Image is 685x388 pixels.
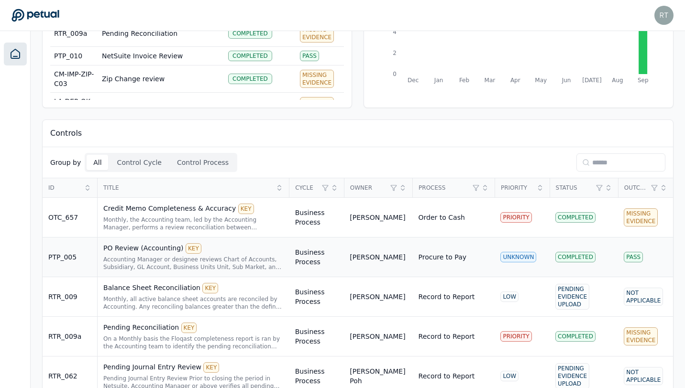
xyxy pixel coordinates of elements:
div: Completed [228,28,272,39]
td: Business Process [289,277,344,317]
div: RTR_009 [48,292,91,302]
td: Business Process [289,237,344,277]
div: Procure to Pay [419,252,466,262]
div: Missing Evidence [300,97,334,115]
p: Controls [50,128,82,139]
div: Missing Evidence [624,208,658,226]
span: LA-DEP-OK-C01 [54,97,92,115]
div: [PERSON_NAME] [350,252,405,262]
span: CM-IMP-ZIP-C03 [54,70,94,87]
div: Pending Journal Entry Review [103,362,284,373]
div: RTR_009a [48,332,91,341]
div: [PERSON_NAME] [350,332,405,341]
button: Control Process [170,155,235,170]
div: Credit Memo Completeness & Accuracy [103,204,284,214]
span: Process [419,184,470,192]
tspan: Feb [459,77,469,84]
div: KEY [181,323,197,333]
button: Control Cycle [110,155,168,170]
div: KEY [238,204,254,214]
tspan: Aug [612,77,623,84]
div: KEY [186,243,201,254]
span: PTP_010 [54,52,82,60]
div: Missing Evidence [300,24,334,43]
tspan: Dec [408,77,419,84]
div: UNKNOWN [500,252,536,262]
a: Go to Dashboard [11,9,59,22]
div: Record to Report [419,371,475,381]
div: KEY [203,362,219,373]
div: KEY [202,283,218,293]
tspan: Apr [510,77,520,84]
div: RTR_062 [48,371,91,381]
div: Pass [300,51,319,61]
div: Pending Reconciliation [103,323,284,333]
tspan: 2 [393,50,397,56]
div: Accounting Manager or designee reviews Chart of Accounts, Subsidiary, GL Account, Business Units ... [103,256,284,271]
span: Owner [350,184,387,192]
div: Monthly, all active balance sheet accounts are reconciled by Accounting. Any reconciling balances... [103,295,284,311]
div: PRIORITY [500,331,531,342]
div: Completed [555,212,596,223]
td: Pending Reconciliation [98,21,224,47]
tspan: May [535,77,547,84]
tspan: Mar [485,77,496,84]
span: Priority [501,184,533,192]
div: Completed [555,331,596,342]
div: Missing Evidence [624,327,658,345]
div: PRIORITY [500,212,531,223]
div: Balance Sheet Reconciliation [103,283,284,293]
div: Record to Report [419,332,475,341]
tspan: 4 [393,29,397,35]
tspan: [DATE] [582,77,602,84]
div: On a Monthly basis the Floqast completeness report is ran by the Accounting team to identify the ... [103,335,284,350]
div: Completed [555,252,596,262]
div: Completed [228,51,272,61]
div: [PERSON_NAME] [350,292,405,302]
div: [PERSON_NAME] Poh [350,366,407,386]
div: OTC_657 [48,213,91,222]
div: PO Review (Accounting) [103,243,284,254]
span: Cycle [295,184,319,192]
span: Status [556,184,593,192]
div: PTP_005 [48,252,91,262]
td: Okta access [98,93,224,120]
td: Business Process [289,198,344,237]
tspan: Sep [638,77,649,84]
div: Pass [624,252,643,262]
tspan: Jun [562,77,571,84]
tspan: 0 [393,71,397,77]
div: [PERSON_NAME] [350,213,405,222]
div: LOW [500,371,519,381]
div: LOW [500,291,519,302]
img: Riddhi Thakkar [654,6,674,25]
div: Missing Evidence [300,70,334,88]
div: Not Applicable [624,288,663,306]
td: Zip Change review [98,65,224,93]
span: Title [103,184,273,192]
div: Pending Evidence Upload [555,284,589,310]
div: Completed [228,74,272,84]
button: All [87,155,108,170]
td: Business Process [289,317,344,356]
td: NetSuite Invoice Review [98,47,224,65]
span: ID [48,184,81,192]
span: RTR_009a [54,30,87,37]
div: Not Applicable [624,367,663,385]
p: Group by [50,158,81,167]
a: Dashboard [4,43,27,65]
div: Order to Cash [419,213,465,222]
tspan: Jan [434,77,443,84]
div: Record to Report [419,292,475,302]
div: Monthly, the Accounting team, led by the Accounting Manager, performs a review reconciliation bet... [103,216,284,231]
span: Outcome [624,184,648,192]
